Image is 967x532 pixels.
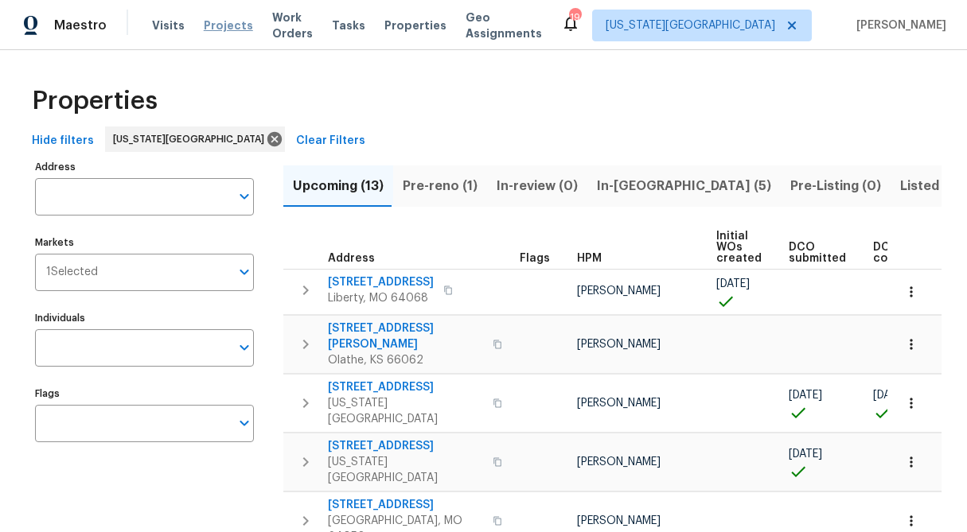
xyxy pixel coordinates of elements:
[328,438,483,454] span: [STREET_ADDRESS]
[328,497,483,513] span: [STREET_ADDRESS]
[403,175,478,197] span: Pre-reno (1)
[569,10,580,25] div: 19
[789,242,846,264] span: DCO submitted
[35,238,254,247] label: Markets
[54,17,107,33] span: Maestro
[577,339,661,350] span: [PERSON_NAME]
[328,454,483,486] span: [US_STATE][GEOGRAPHIC_DATA]
[577,285,661,297] span: [PERSON_NAME]
[328,395,483,427] span: [US_STATE][GEOGRAPHIC_DATA]
[577,456,661,468] span: [PERSON_NAME]
[204,17,253,33] span: Projects
[497,175,578,197] span: In-review (0)
[233,412,255,434] button: Open
[35,389,254,398] label: Flags
[328,320,483,352] span: [STREET_ADDRESS][PERSON_NAME]
[328,352,483,368] span: Olathe, KS 66062
[789,390,822,401] span: [DATE]
[597,175,771,197] span: In-[GEOGRAPHIC_DATA] (5)
[873,390,907,401] span: [DATE]
[32,93,158,109] span: Properties
[328,379,483,395] span: [STREET_ADDRESS]
[272,10,313,41] span: Work Orders
[113,131,271,147] span: [US_STATE][GEOGRAPHIC_DATA]
[233,261,255,283] button: Open
[293,175,384,197] span: Upcoming (13)
[328,253,375,264] span: Address
[296,131,365,151] span: Clear Filters
[716,278,750,289] span: [DATE]
[328,274,434,290] span: [STREET_ADDRESS]
[606,17,775,33] span: [US_STATE][GEOGRAPHIC_DATA]
[152,17,185,33] span: Visits
[466,10,542,41] span: Geo Assignments
[46,266,98,279] span: 1 Selected
[577,398,661,409] span: [PERSON_NAME]
[35,162,254,172] label: Address
[290,126,372,156] button: Clear Filters
[790,175,881,197] span: Pre-Listing (0)
[35,313,254,323] label: Individuals
[328,290,434,306] span: Liberty, MO 64068
[105,126,285,152] div: [US_STATE][GEOGRAPHIC_DATA]
[520,253,550,264] span: Flags
[32,131,94,151] span: Hide filters
[716,231,762,264] span: Initial WOs created
[873,242,926,264] span: DCO complete
[233,336,255,359] button: Open
[384,17,446,33] span: Properties
[577,253,602,264] span: HPM
[25,126,100,156] button: Hide filters
[332,20,365,31] span: Tasks
[850,17,946,33] span: [PERSON_NAME]
[233,185,255,208] button: Open
[577,515,661,526] span: [PERSON_NAME]
[789,449,822,460] span: [DATE]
